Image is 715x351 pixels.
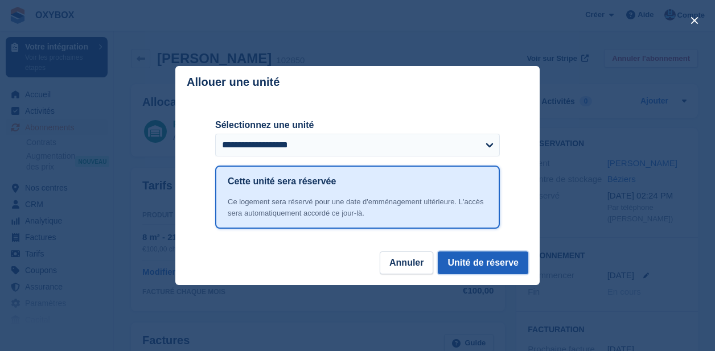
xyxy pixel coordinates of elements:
[438,251,528,274] button: Unité de réserve
[215,118,500,132] label: Sélectionnez une unité
[187,76,280,89] p: Allouer une unité
[685,11,704,30] button: close
[380,251,433,274] button: Annuler
[228,175,336,188] h1: Cette unité sera réservée
[228,196,487,218] div: Ce logement sera réservé pour une date d'emménagement ultérieure. L'accès sera automatiquement ac...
